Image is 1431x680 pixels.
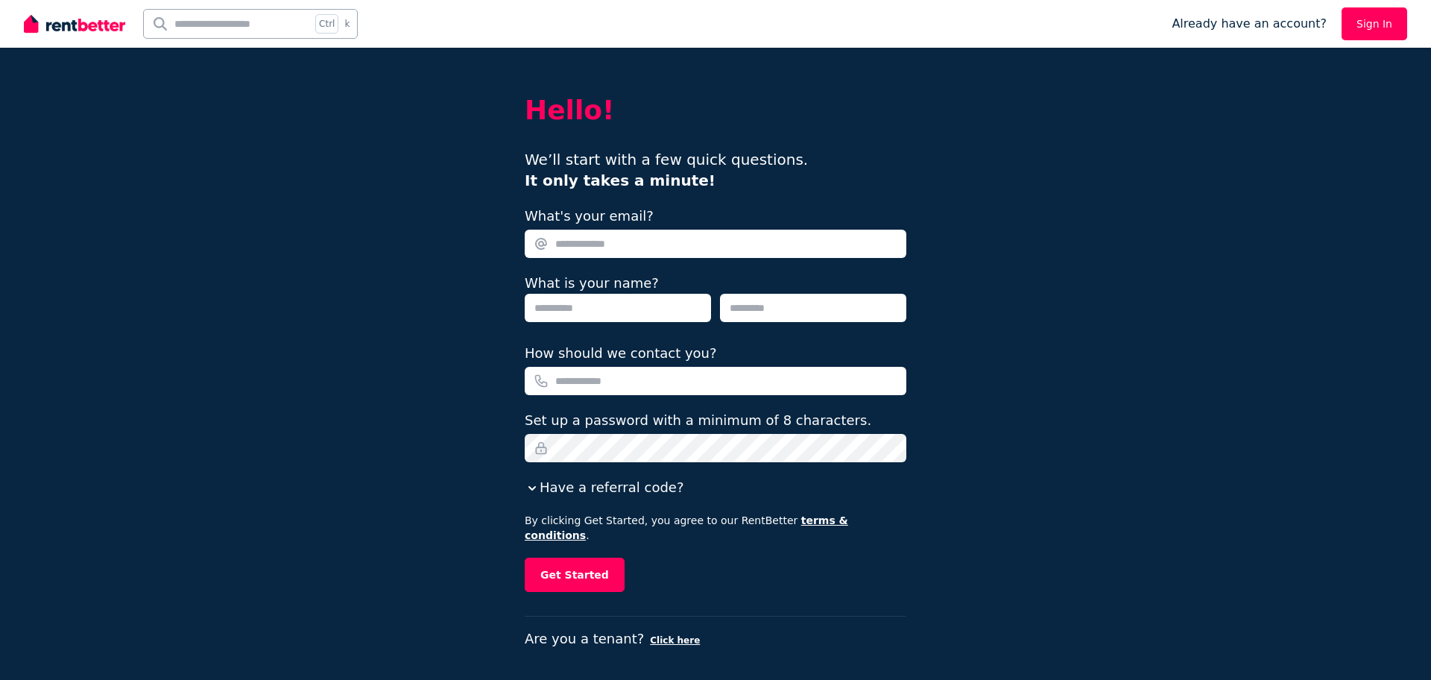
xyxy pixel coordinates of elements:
button: Have a referral code? [525,477,683,498]
p: By clicking Get Started, you agree to our RentBetter . [525,513,906,543]
label: Set up a password with a minimum of 8 characters. [525,410,871,431]
p: Are you a tenant? [525,629,906,649]
b: It only takes a minute! [525,171,715,189]
span: We’ll start with a few quick questions. [525,151,808,189]
button: Get Started [525,558,625,592]
a: Sign In [1342,7,1407,40]
img: RentBetter [24,13,125,35]
label: How should we contact you? [525,343,717,364]
h2: Hello! [525,95,906,125]
label: What's your email? [525,206,654,227]
button: Click here [650,635,700,646]
span: Ctrl [315,14,338,34]
label: What is your name? [525,275,659,291]
span: k [344,18,350,30]
span: Already have an account? [1172,15,1327,33]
